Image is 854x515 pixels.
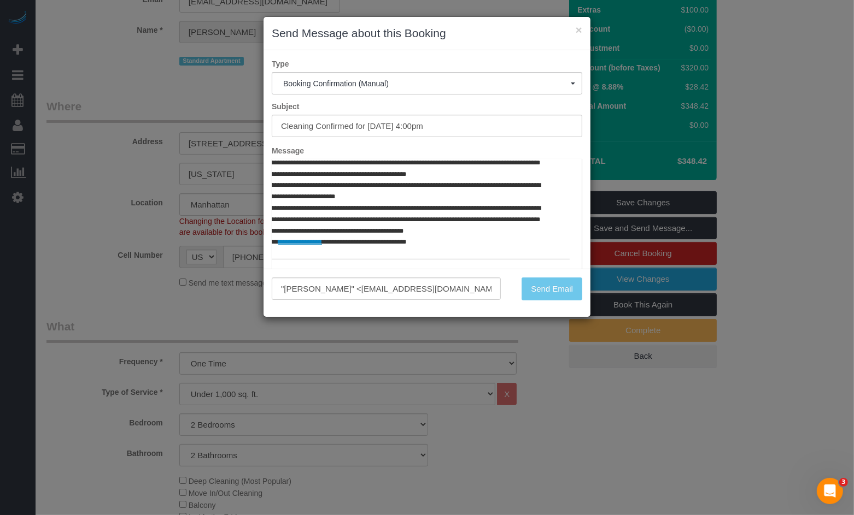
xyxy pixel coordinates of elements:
input: Subject [272,115,582,137]
button: Booking Confirmation (Manual) [272,72,582,94]
button: × [576,24,582,35]
span: 3 [839,478,848,487]
h3: Send Message about this Booking [272,25,582,42]
label: Type [264,58,590,69]
iframe: Rich Text Editor, editor1 [272,159,582,330]
label: Message [264,145,590,156]
span: Booking Confirmation (Manual) [283,79,571,88]
label: Subject [264,101,590,112]
iframe: Intercom live chat [817,478,843,504]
